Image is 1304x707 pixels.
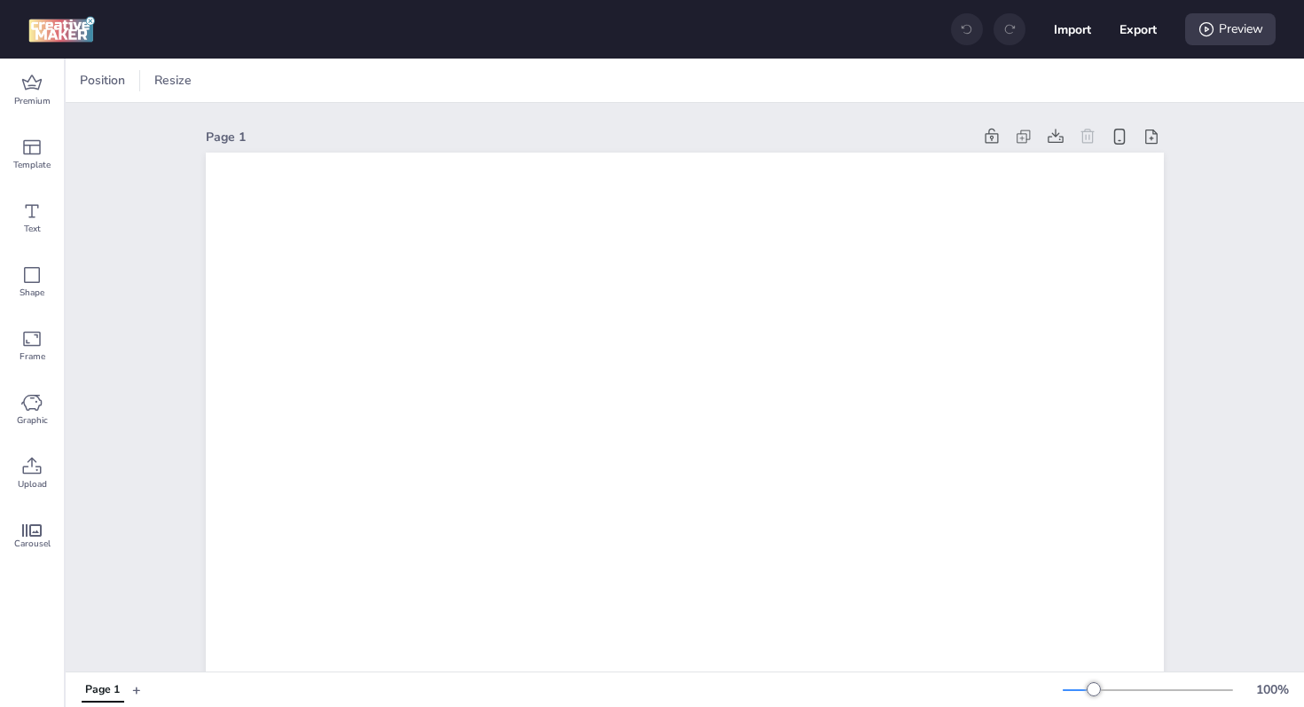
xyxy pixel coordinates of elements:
[1119,11,1157,48] button: Export
[73,674,132,705] div: Tabs
[20,286,44,300] span: Shape
[20,350,45,364] span: Frame
[76,71,129,90] span: Position
[14,94,51,108] span: Premium
[206,128,972,146] div: Page 1
[132,674,141,705] button: +
[28,16,95,43] img: logo Creative Maker
[1185,13,1276,45] div: Preview
[14,537,51,551] span: Carousel
[85,682,120,698] div: Page 1
[1251,680,1293,699] div: 100 %
[17,413,48,428] span: Graphic
[1054,11,1091,48] button: Import
[18,477,47,491] span: Upload
[151,71,195,90] span: Resize
[24,222,41,236] span: Text
[13,158,51,172] span: Template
